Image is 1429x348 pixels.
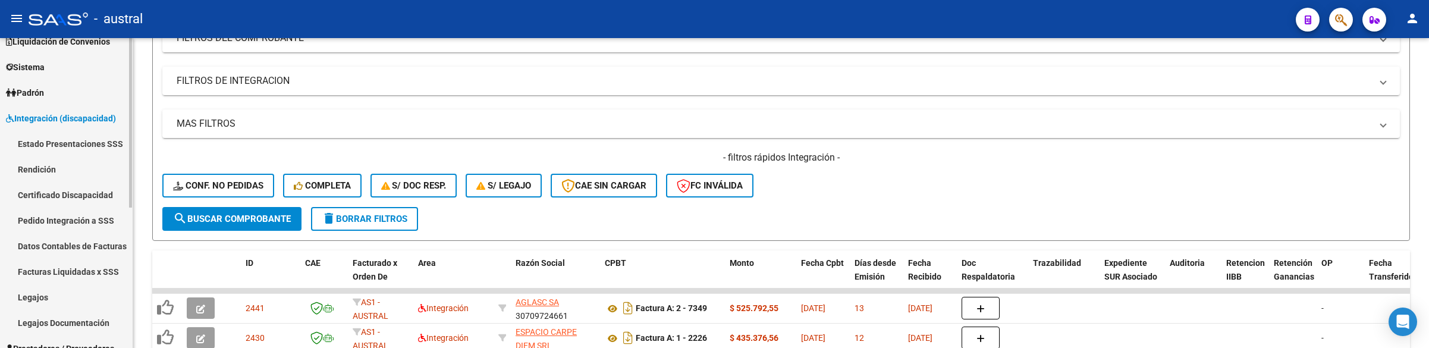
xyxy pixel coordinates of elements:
span: [DATE] [801,333,825,343]
span: CAE [305,258,321,268]
span: Días desde Emisión [855,258,896,281]
datatable-header-cell: Fecha Cpbt [796,250,850,303]
span: AS1 - AUSTRAL SALUD RNAS [353,297,401,334]
button: Completa [283,174,362,197]
span: [DATE] [908,333,932,343]
h4: - filtros rápidos Integración - [162,151,1400,164]
span: Monto [730,258,754,268]
datatable-header-cell: Días desde Emisión [850,250,903,303]
span: Liquidación de Convenios [6,35,110,48]
button: Buscar Comprobante [162,207,301,231]
datatable-header-cell: Auditoria [1165,250,1221,303]
span: Auditoria [1170,258,1205,268]
span: Expediente SUR Asociado [1104,258,1157,281]
mat-icon: menu [10,11,24,26]
span: Doc Respaldatoria [962,258,1015,281]
span: Conf. no pedidas [173,180,263,191]
span: 2441 [246,303,265,313]
datatable-header-cell: Retención Ganancias [1269,250,1317,303]
span: 13 [855,303,864,313]
span: AGLASC SA [516,297,559,307]
span: Integración [418,333,469,343]
span: - [1321,303,1324,313]
button: Conf. no pedidas [162,174,274,197]
datatable-header-cell: CAE [300,250,348,303]
i: Descargar documento [620,299,636,318]
span: ID [246,258,253,268]
span: Retencion IIBB [1226,258,1265,281]
span: Razón Social [516,258,565,268]
button: S/ Doc Resp. [370,174,457,197]
datatable-header-cell: CPBT [600,250,725,303]
mat-expansion-panel-header: MAS FILTROS [162,109,1400,138]
span: Fecha Cpbt [801,258,844,268]
span: Sistema [6,61,45,74]
span: Padrón [6,86,44,99]
span: - [1321,333,1324,343]
span: Retención Ganancias [1274,258,1314,281]
mat-expansion-panel-header: FILTROS DE INTEGRACION [162,67,1400,95]
span: [DATE] [801,303,825,313]
span: Trazabilidad [1033,258,1081,268]
span: FC Inválida [677,180,743,191]
datatable-header-cell: ID [241,250,300,303]
span: Area [418,258,436,268]
span: Integración [418,303,469,313]
strong: Factura A: 1 - 2226 [636,334,707,343]
span: Integración (discapacidad) [6,112,116,125]
button: S/ legajo [466,174,542,197]
mat-panel-title: FILTROS DE INTEGRACION [177,74,1371,87]
button: FC Inválida [666,174,753,197]
span: S/ Doc Resp. [381,180,447,191]
strong: $ 525.792,55 [730,303,778,313]
span: CPBT [605,258,626,268]
span: CAE SIN CARGAR [561,180,646,191]
mat-panel-title: MAS FILTROS [177,117,1371,130]
span: S/ legajo [476,180,531,191]
datatable-header-cell: Trazabilidad [1028,250,1100,303]
datatable-header-cell: Doc Respaldatoria [957,250,1028,303]
span: Completa [294,180,351,191]
i: Descargar documento [620,328,636,347]
datatable-header-cell: Fecha Recibido [903,250,957,303]
span: - austral [94,6,143,32]
datatable-header-cell: Expediente SUR Asociado [1100,250,1165,303]
div: Open Intercom Messenger [1389,308,1417,336]
datatable-header-cell: Area [413,250,494,303]
datatable-header-cell: Retencion IIBB [1221,250,1269,303]
button: CAE SIN CARGAR [551,174,657,197]
mat-icon: search [173,211,187,225]
strong: $ 435.376,56 [730,333,778,343]
span: Facturado x Orden De [353,258,397,281]
mat-icon: delete [322,211,336,225]
div: 30709724661 [516,296,595,321]
span: Fecha Recibido [908,258,941,281]
mat-icon: person [1405,11,1419,26]
span: OP [1321,258,1333,268]
span: Fecha Transferido [1369,258,1414,281]
button: Borrar Filtros [311,207,418,231]
strong: Factura A: 2 - 7349 [636,304,707,313]
span: Buscar Comprobante [173,214,291,224]
datatable-header-cell: Monto [725,250,796,303]
datatable-header-cell: Razón Social [511,250,600,303]
datatable-header-cell: Facturado x Orden De [348,250,413,303]
span: 12 [855,333,864,343]
span: 2430 [246,333,265,343]
span: [DATE] [908,303,932,313]
span: Borrar Filtros [322,214,407,224]
datatable-header-cell: OP [1317,250,1364,303]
